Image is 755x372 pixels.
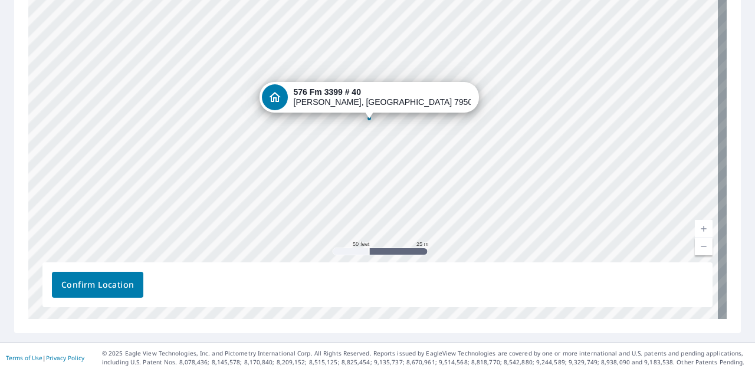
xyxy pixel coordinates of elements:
[52,272,143,298] button: Confirm Location
[294,87,361,97] strong: 576 Fm 3399 # 40
[695,238,713,255] a: Current Level 19, Zoom Out
[260,82,479,118] div: Dropped pin, building 1, Residential property, 576 Fm 3399 # 40 Blackwell, TX 79506
[695,220,713,238] a: Current Level 19, Zoom In
[6,354,84,361] p: |
[6,354,42,362] a: Terms of Use
[102,349,749,367] p: © 2025 Eagle View Technologies, Inc. and Pictometry International Corp. All Rights Reserved. Repo...
[46,354,84,362] a: Privacy Policy
[294,87,471,107] div: [PERSON_NAME], [GEOGRAPHIC_DATA] 79506
[61,278,134,292] span: Confirm Location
